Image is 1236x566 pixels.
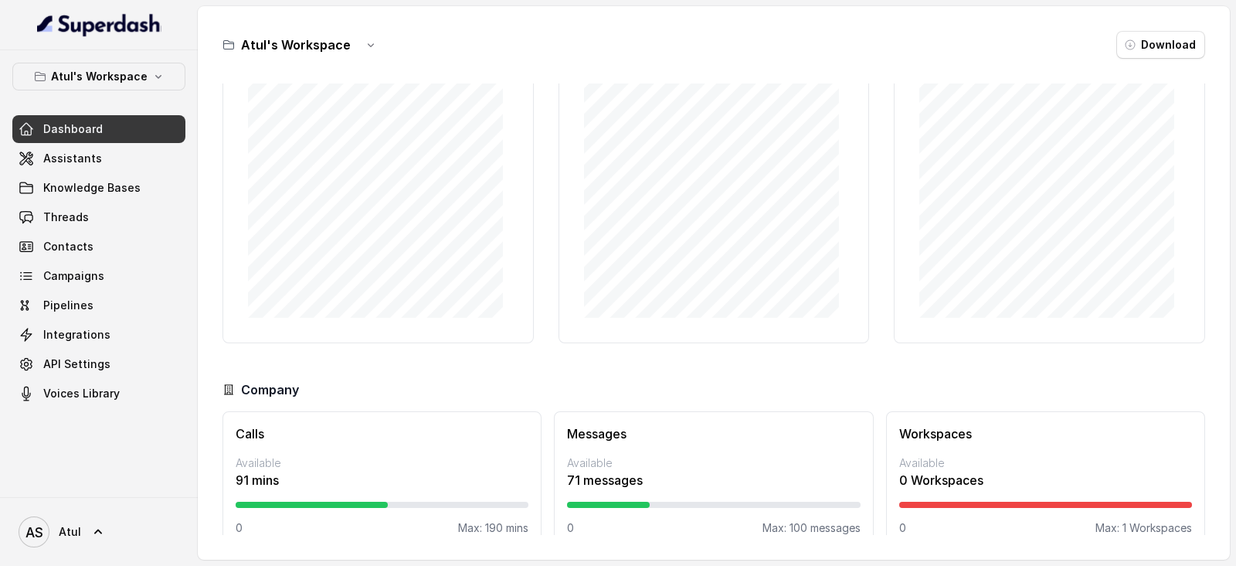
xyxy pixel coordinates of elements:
p: 0 [899,520,906,536]
h3: Workspaces [899,424,1192,443]
button: Atul's Workspace [12,63,185,90]
span: Knowledge Bases [43,180,141,196]
span: Atul [59,524,81,540]
a: Dashboard [12,115,185,143]
h3: Atul's Workspace [241,36,351,54]
h3: Company [241,380,299,399]
p: 0 [236,520,243,536]
p: 0 [567,520,574,536]
a: Threads [12,203,185,231]
p: Available [567,455,860,471]
p: 71 messages [567,471,860,489]
a: Integrations [12,321,185,349]
p: 0 Workspaces [899,471,1192,489]
img: light.svg [37,12,161,37]
span: Assistants [43,151,102,166]
p: Max: 100 messages [762,520,861,536]
span: Campaigns [43,268,104,284]
p: Available [236,455,528,471]
span: Threads [43,210,89,225]
a: Assistants [12,145,185,172]
h3: Messages [567,424,860,443]
p: Atul's Workspace [51,67,148,86]
span: Dashboard [43,121,103,137]
a: Pipelines [12,292,185,319]
a: Campaigns [12,262,185,290]
span: API Settings [43,356,110,372]
span: Pipelines [43,298,93,313]
span: Integrations [43,327,110,343]
span: Voices Library [43,386,120,401]
a: Atul [12,510,185,554]
p: Max: 190 mins [458,520,528,536]
h3: Calls [236,424,528,443]
a: Contacts [12,233,185,261]
a: API Settings [12,350,185,378]
text: AS [25,524,43,540]
button: Download [1116,31,1205,59]
span: Contacts [43,239,93,254]
p: 91 mins [236,471,528,489]
a: Knowledge Bases [12,174,185,202]
a: Voices Library [12,380,185,407]
p: Max: 1 Workspaces [1095,520,1192,536]
p: Available [899,455,1192,471]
